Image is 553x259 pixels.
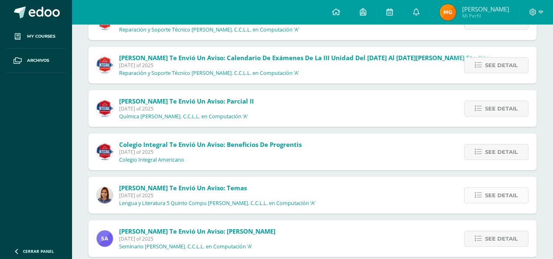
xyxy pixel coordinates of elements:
[97,230,113,247] img: baa985483695bf1903b93923a3ee80af.png
[7,25,65,49] a: My courses
[119,227,275,235] span: [PERSON_NAME] te envió un aviso: [PERSON_NAME]
[119,140,302,149] span: Colegio Integral te envió un aviso: Beneficios de Progrentis
[119,235,275,242] span: [DATE] of 2025
[485,188,518,203] span: See detail
[97,144,113,160] img: 3d8ecf278a7f74c562a74fe44b321cd5.png
[462,12,509,19] span: Mi Perfil
[119,70,299,77] p: Reparación y Soporte Técnico [PERSON_NAME]. C.C.L.L. en Computación ‘A’
[119,97,254,105] span: [PERSON_NAME] te envió un aviso: Parcial II
[119,62,497,69] span: [DATE] of 2025
[485,144,518,160] span: See detail
[485,231,518,246] span: See detail
[119,27,299,33] p: Reparación y Soporte Técnico [PERSON_NAME]. C.C.L.L. en Computación ‘A’
[462,5,509,13] span: [PERSON_NAME]
[119,192,315,199] span: [DATE] of 2025
[119,149,302,155] span: [DATE] of 2025
[119,113,248,120] p: Química [PERSON_NAME]. C.C.L.L. en Computación ‘A’
[23,248,54,254] span: Cerrar panel
[119,184,247,192] span: [PERSON_NAME] te envió un aviso: Temas
[119,105,254,112] span: [DATE] of 2025
[119,200,315,207] p: Lengua y Literatura 5 Quinto Compu [PERSON_NAME]. C.C.L.L. en Computación ‘A’
[119,54,497,62] span: [PERSON_NAME] te envió un aviso: Calendario de Exámenes de la III Unidad del [DATE] al [DATE][PER...
[7,49,65,73] a: Archivos
[485,58,518,73] span: See detail
[27,33,55,40] span: My courses
[119,157,184,163] p: Colegio Integral Americano
[97,187,113,203] img: eed6c18001710838dd9282a84f8079fa.png
[485,101,518,116] span: See detail
[97,100,113,117] img: 21588b49a14a63eb6c43a3d6c8f636e1.png
[27,57,49,64] span: Archivos
[440,4,456,20] img: 7d8bbebab8c495879367f4d48411af39.png
[119,243,252,250] p: Seminario [PERSON_NAME]. C.C.L.L. en Computación ‘A’
[97,57,113,73] img: c1f8528ae09fb8474fd735b50c721e50.png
